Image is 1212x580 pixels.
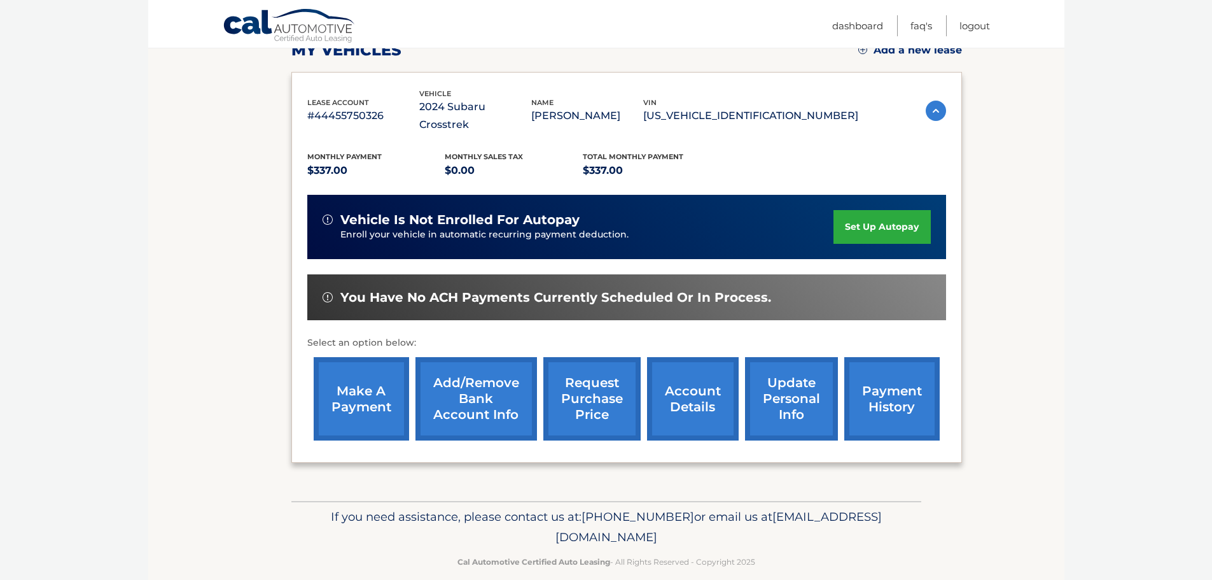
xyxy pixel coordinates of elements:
[300,555,913,569] p: - All Rights Reserved - Copyright 2025
[926,101,946,121] img: accordion-active.svg
[647,357,739,441] a: account details
[643,107,858,125] p: [US_VEHICLE_IDENTIFICATION_NUMBER]
[531,107,643,125] p: [PERSON_NAME]
[910,15,932,36] a: FAQ's
[643,98,657,107] span: vin
[307,107,419,125] p: #44455750326
[307,98,369,107] span: lease account
[858,45,867,54] img: add.svg
[844,357,940,441] a: payment history
[419,98,531,134] p: 2024 Subaru Crosstrek
[323,292,333,302] img: alert-white.svg
[415,357,537,441] a: Add/Remove bank account info
[582,509,694,524] span: [PHONE_NUMBER]
[833,210,930,244] a: set up autopay
[858,44,962,57] a: Add a new lease
[745,357,838,441] a: update personal info
[419,89,451,98] span: vehicle
[340,212,580,228] span: vehicle is not enrolled for autopay
[832,15,883,36] a: Dashboard
[531,98,554,107] span: name
[291,41,401,60] h2: my vehicles
[307,152,382,161] span: Monthly Payment
[457,557,610,567] strong: Cal Automotive Certified Auto Leasing
[959,15,990,36] a: Logout
[583,152,683,161] span: Total Monthly Payment
[307,336,946,351] p: Select an option below:
[543,357,641,441] a: request purchase price
[555,509,882,544] span: [EMAIL_ADDRESS][DOMAIN_NAME]
[300,507,913,548] p: If you need assistance, please contact us at: or email us at
[583,162,721,180] p: $337.00
[307,162,445,180] p: $337.00
[340,228,834,242] p: Enroll your vehicle in automatic recurring payment deduction.
[223,8,356,45] a: Cal Automotive
[340,290,771,306] span: You have no ACH payments currently scheduled or in process.
[323,215,333,225] img: alert-white.svg
[445,162,583,180] p: $0.00
[445,152,523,161] span: Monthly sales Tax
[314,357,409,441] a: make a payment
